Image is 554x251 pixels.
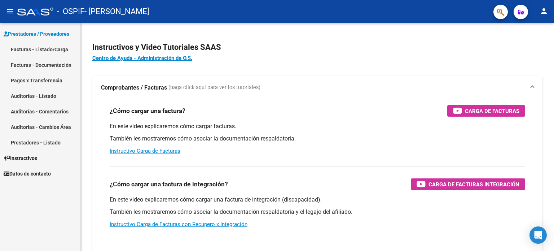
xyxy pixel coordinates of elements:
div: Open Intercom Messenger [529,226,547,244]
span: Carga de Facturas [465,107,519,116]
button: Carga de Facturas [447,105,525,117]
a: Instructivo Carga de Facturas [110,148,180,154]
span: Prestadores / Proveedores [4,30,69,38]
h3: ¿Cómo cargar una factura de integración? [110,179,228,189]
button: Carga de Facturas Integración [411,178,525,190]
span: Carga de Facturas Integración [428,180,519,189]
span: - OSPIF [57,4,84,20]
a: Centro de Ayuda - Administración de O.S. [92,55,192,61]
h3: ¿Cómo cargar una factura? [110,106,185,116]
mat-icon: menu [6,7,14,16]
mat-icon: person [540,7,548,16]
h2: Instructivos y Video Tutoriales SAAS [92,40,542,54]
a: Instructivo Carga de Facturas con Recupero x Integración [110,221,247,228]
span: Datos de contacto [4,170,51,178]
strong: Comprobantes / Facturas [101,84,167,92]
p: En este video explicaremos cómo cargar facturas. [110,122,525,130]
span: Instructivos [4,154,37,162]
p: También les mostraremos cómo asociar la documentación respaldatoria. [110,135,525,143]
p: En este video explicaremos cómo cargar una factura de integración (discapacidad). [110,196,525,204]
p: También les mostraremos cómo asociar la documentación respaldatoria y el legajo del afiliado. [110,208,525,216]
span: - [PERSON_NAME] [84,4,149,20]
span: (haga click aquí para ver los tutoriales) [168,84,260,92]
mat-expansion-panel-header: Comprobantes / Facturas (haga click aquí para ver los tutoriales) [92,76,542,99]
